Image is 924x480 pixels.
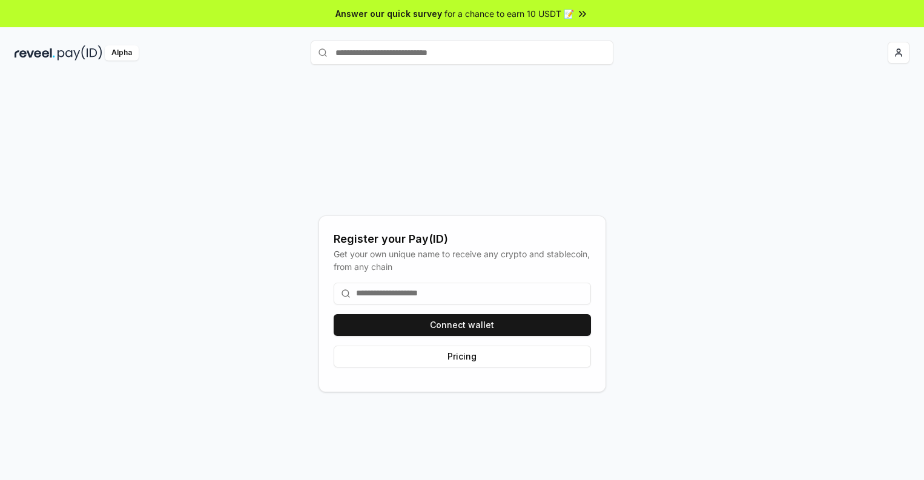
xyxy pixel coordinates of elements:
button: Connect wallet [334,314,591,336]
img: reveel_dark [15,45,55,61]
span: for a chance to earn 10 USDT 📝 [444,7,574,20]
div: Alpha [105,45,139,61]
div: Register your Pay(ID) [334,231,591,248]
button: Pricing [334,346,591,367]
img: pay_id [58,45,102,61]
span: Answer our quick survey [335,7,442,20]
div: Get your own unique name to receive any crypto and stablecoin, from any chain [334,248,591,273]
